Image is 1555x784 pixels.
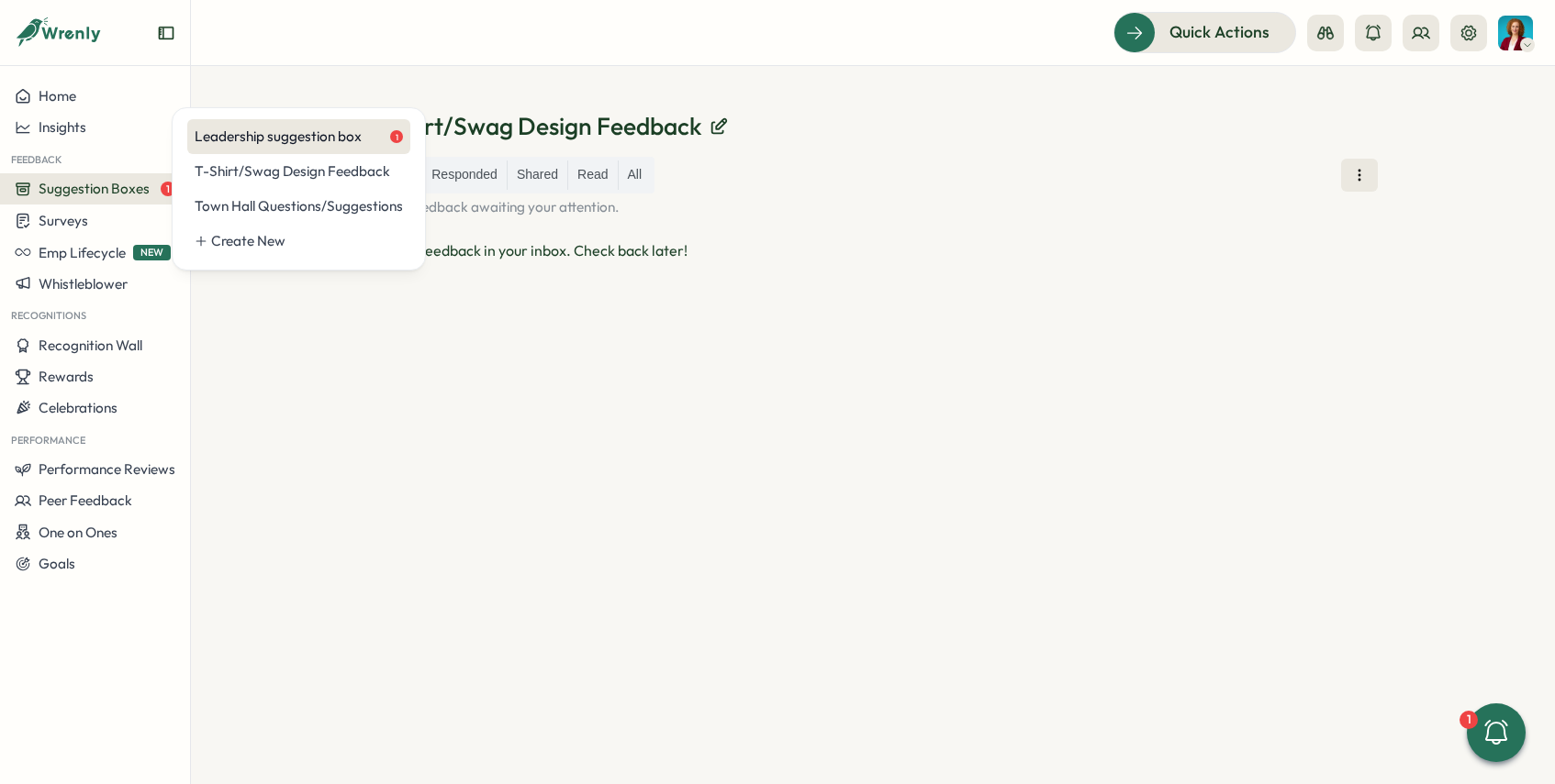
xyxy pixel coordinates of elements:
[39,118,86,136] span: Insights
[39,555,75,572] span: Goals
[39,212,88,229] span: Surveys
[133,245,171,260] span: NEW
[39,524,117,541] span: One on Ones
[619,160,652,190] label: All
[39,244,126,261] span: Emp Lifecycle
[39,491,132,509] span: Peer Feedback
[568,160,617,190] label: Read
[187,224,410,259] a: Create New
[368,110,701,142] p: T-Shirt/Swag Design Feedback
[39,87,76,105] span: Home
[1169,20,1270,44] span: Quick Actions
[390,130,403,143] span: 1
[368,197,1378,217] p: Fresh feedback awaiting your attention.
[39,337,142,354] span: Recognition Wall
[161,182,175,196] span: 1
[195,196,403,216] div: Town Hall Questions/Suggestions
[157,24,175,42] button: Expand sidebar
[39,180,150,197] span: Suggestion Boxes
[508,160,567,190] label: Shared
[39,368,94,385] span: Rewards
[39,399,117,416] span: Celebrations
[39,460,175,478] span: Performance Reviews
[1113,12,1296,52] button: Quick Actions
[211,231,403,251] div: Create New
[422,160,507,190] label: Responded
[39,275,128,293] span: Whistleblower
[187,119,410,154] a: Leadership suggestion box1
[187,189,410,224] a: Town Hall Questions/Suggestions
[1467,703,1526,762] button: 1
[1460,711,1478,729] div: 1
[195,161,403,182] div: T-Shirt/Swag Design Feedback
[187,154,410,189] a: T-Shirt/Swag Design Feedback
[368,239,1378,262] div: No new feedback in your inbox. Check back later!
[1498,16,1533,50] img: Rachel Armstrong
[195,127,403,147] div: Leadership suggestion box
